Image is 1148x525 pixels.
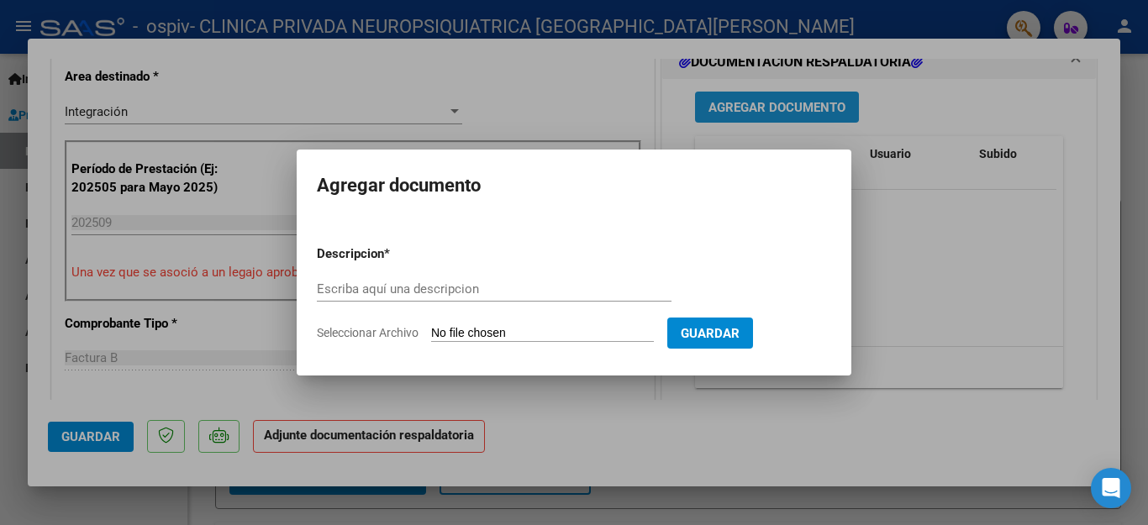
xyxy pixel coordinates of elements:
[317,326,419,339] span: Seleccionar Archivo
[681,326,740,341] span: Guardar
[667,318,753,349] button: Guardar
[317,244,471,264] p: Descripcion
[317,170,831,202] h2: Agregar documento
[1091,468,1131,508] div: Open Intercom Messenger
